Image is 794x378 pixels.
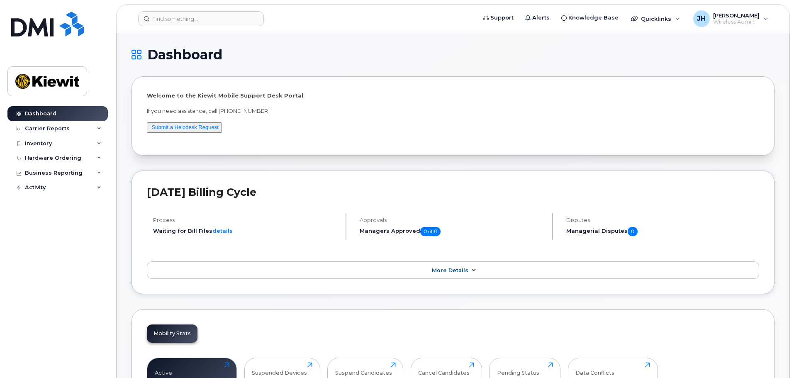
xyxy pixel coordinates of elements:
[420,227,441,236] span: 0 of 0
[360,227,545,236] h5: Managers Approved
[155,362,172,376] div: Active
[432,267,468,273] span: More Details
[575,362,614,376] div: Data Conflicts
[566,217,759,223] h4: Disputes
[147,186,759,198] h2: [DATE] Billing Cycle
[497,362,539,376] div: Pending Status
[212,227,233,234] a: details
[147,49,222,61] span: Dashboard
[335,362,392,376] div: Suspend Candidates
[153,227,339,235] li: Waiting for Bill Files
[153,217,339,223] h4: Process
[360,217,545,223] h4: Approvals
[147,122,222,133] button: Submit a Helpdesk Request
[566,227,759,236] h5: Managerial Disputes
[252,362,307,376] div: Suspended Devices
[418,362,470,376] div: Cancel Candidates
[147,107,759,115] p: If you need assistance, call [PHONE_NUMBER]
[758,342,788,372] iframe: Messenger Launcher
[628,227,638,236] span: 0
[147,92,759,100] p: Welcome to the Kiewit Mobile Support Desk Portal
[152,124,219,130] a: Submit a Helpdesk Request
